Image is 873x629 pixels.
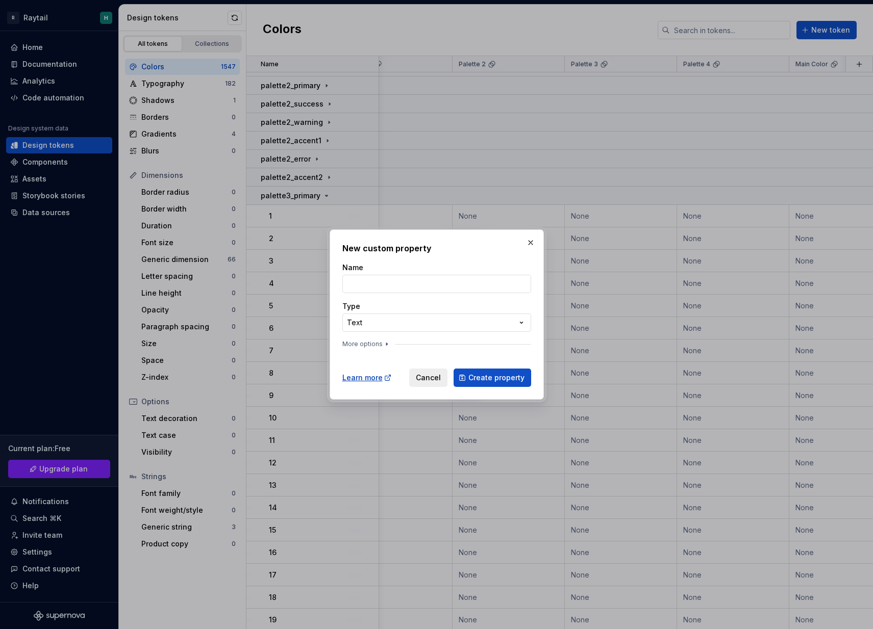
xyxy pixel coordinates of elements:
button: More options [342,340,391,348]
h2: New custom property [342,242,531,254]
button: Cancel [409,369,447,387]
label: Type [342,301,360,311]
span: Cancel [416,373,441,383]
label: Name [342,263,363,273]
a: Learn more [342,373,392,383]
button: Create property [454,369,531,387]
span: Create property [468,373,525,383]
